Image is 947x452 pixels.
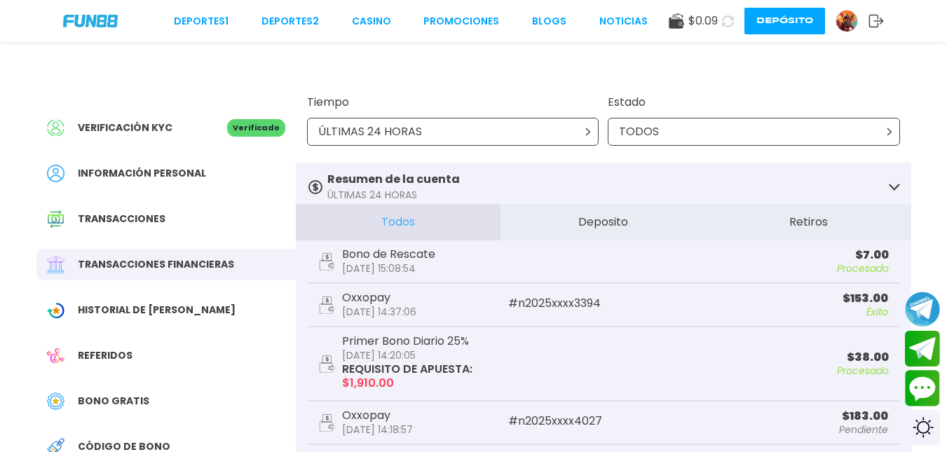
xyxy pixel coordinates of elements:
[78,121,172,135] span: Verificación KYC
[423,14,499,29] a: Promociones
[36,340,296,371] a: ReferralReferidos
[698,293,888,304] p: $ 153.00
[905,331,940,367] button: Join telegram
[78,394,149,409] span: Bono Gratis
[36,112,296,144] a: Verificación KYCVerificado
[836,10,868,32] a: Avatar
[36,203,296,235] a: Transaction HistoryTransacciones
[174,14,229,29] a: Deportes1
[342,336,472,347] p: Primer Bono Diario 25%
[78,257,234,272] span: Transacciones financieras
[342,249,435,260] p: Bono de Rescate
[47,210,64,228] img: Transaction History
[905,410,940,445] div: Switch theme
[698,411,888,422] p: $ 183.00
[78,166,206,181] span: Información personal
[352,14,391,29] a: CASINO
[327,171,460,188] p: Resumen de la cuenta
[78,348,132,363] span: Referidos
[296,204,501,240] button: Todos
[47,347,64,364] img: Referral
[698,307,888,317] p: Éxito
[47,165,64,182] img: Personal
[342,364,472,375] p: REQUISITO DE APUESTA :
[698,425,888,434] p: Pendiente
[36,249,296,280] a: Financial TransactionTransacciones financieras
[342,292,416,303] p: Oxxopay
[532,14,566,29] a: BLOGS
[619,123,659,140] p: TODOS
[36,294,296,326] a: Wagering TransactionHistorial de [PERSON_NAME]
[318,123,422,140] p: ÚLTIMAS 24 HORAS
[342,410,413,421] p: Oxxopay
[342,378,472,389] p: $ 1,910.00
[508,416,698,427] p: # n2025xxxx4027
[342,350,472,361] p: [DATE] 14:20:05
[905,291,940,327] button: Join telegram channel
[508,298,698,309] p: # n2025xxxx3394
[261,14,319,29] a: Deportes2
[63,15,118,27] img: Company Logo
[227,119,285,137] p: Verificado
[78,303,236,317] span: Historial de [PERSON_NAME]
[342,263,435,274] p: [DATE] 15:08:54
[836,11,857,32] img: Avatar
[688,13,718,29] span: $ 0.09
[608,94,900,111] p: Estado
[36,158,296,189] a: PersonalInformación personal
[307,94,599,111] p: Tiempo
[604,352,889,363] p: $ 38.00
[342,424,413,435] p: [DATE] 14:18:57
[342,306,416,317] p: [DATE] 14:37:06
[744,8,825,34] button: Depósito
[500,204,706,240] button: Deposito
[47,392,64,410] img: Free Bonus
[78,212,165,226] span: Transacciones
[599,14,648,29] a: NOTICIAS
[706,204,911,240] button: Retiros
[604,263,889,273] p: Procesado
[47,301,64,319] img: Wagering Transaction
[604,366,889,376] p: Procesado
[327,188,460,203] p: ÚLTIMAS 24 HORAS
[604,249,889,261] p: $ 7.00
[905,370,940,406] button: Contact customer service
[36,385,296,417] a: Free BonusBono Gratis
[47,256,64,273] img: Financial Transaction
